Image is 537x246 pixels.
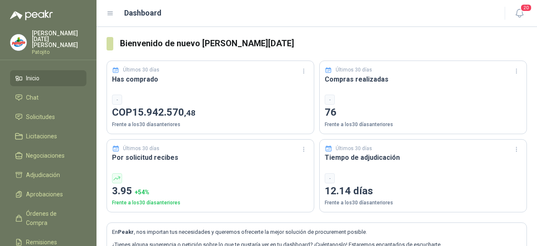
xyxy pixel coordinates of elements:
span: Licitaciones [26,132,57,141]
p: Últimos 30 días [336,145,372,153]
span: Adjudicación [26,170,60,180]
span: Chat [26,93,39,102]
span: Negociaciones [26,151,65,160]
p: Últimos 30 días [123,145,159,153]
span: Aprobaciones [26,190,63,199]
div: - [325,173,335,183]
a: Negociaciones [10,148,86,164]
h3: Por solicitud recibes [112,152,309,163]
span: Órdenes de Compra [26,209,78,227]
p: En , nos importan tus necesidades y queremos ofrecerte la mejor solución de procurement posible. [112,228,521,236]
a: Inicio [10,70,86,86]
span: Solicitudes [26,112,55,122]
span: ,48 [184,108,196,118]
a: Aprobaciones [10,186,86,202]
h3: Tiempo de adjudicación [325,152,521,163]
a: Solicitudes [10,109,86,125]
a: Órdenes de Compra [10,206,86,231]
h3: Compras realizadas [325,74,521,85]
p: 12.14 días [325,183,521,199]
p: Frente a los 30 días anteriores [112,199,309,207]
a: Chat [10,90,86,106]
b: Peakr [118,229,134,235]
a: Licitaciones [10,128,86,144]
p: [PERSON_NAME][DATE] [PERSON_NAME] [32,30,86,48]
p: Últimos 30 días [123,66,159,74]
span: 15.942.570 [132,106,196,118]
p: Frente a los 30 días anteriores [112,121,309,129]
div: - [112,95,122,105]
p: 76 [325,105,521,121]
button: 20 [512,6,527,21]
div: - [325,95,335,105]
img: Logo peakr [10,10,53,20]
h3: Bienvenido de nuevo [PERSON_NAME][DATE] [120,37,527,50]
h3: Has comprado [112,74,309,85]
span: + 54 % [135,189,149,196]
p: 3.95 [112,183,309,199]
span: Inicio [26,74,39,83]
a: Adjudicación [10,167,86,183]
p: Frente a los 30 días anteriores [325,199,521,207]
span: 20 [520,4,532,12]
p: Frente a los 30 días anteriores [325,121,521,129]
h1: Dashboard [124,7,162,19]
p: Últimos 30 días [336,66,372,74]
img: Company Logo [10,34,26,50]
p: COP [112,105,309,121]
p: Patojito [32,50,86,55]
